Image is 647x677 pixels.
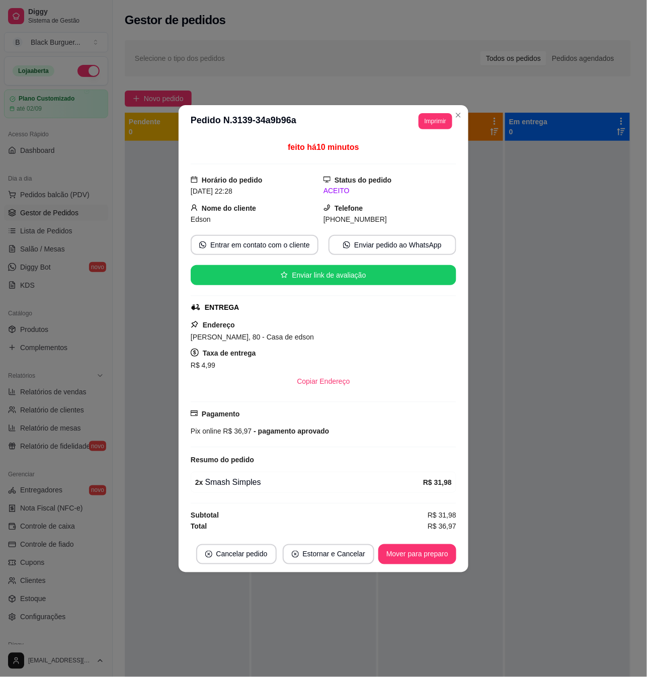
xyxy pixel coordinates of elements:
[288,143,359,151] span: feito há 10 minutos
[205,302,239,313] div: ENTREGA
[205,551,212,558] span: close-circle
[378,544,456,564] button: Mover para preparo
[196,544,277,564] button: close-circleCancelar pedido
[428,521,456,532] span: R$ 36,97
[202,204,256,212] strong: Nome do cliente
[335,176,392,184] strong: Status do pedido
[191,333,314,341] span: [PERSON_NAME], 80 - Casa de edson
[191,113,296,129] h3: Pedido N. 3139-34a9b96a
[191,215,211,223] span: Edson
[191,427,221,435] span: Pix online
[202,410,239,418] strong: Pagamento
[343,241,350,248] span: whats-app
[195,476,423,488] div: Smash Simples
[191,176,198,183] span: calendar
[191,361,215,369] span: R$ 4,99
[450,107,466,123] button: Close
[323,215,387,223] span: [PHONE_NUMBER]
[281,272,288,279] span: star
[428,510,456,521] span: R$ 31,98
[191,456,254,464] strong: Resumo do pedido
[203,321,235,329] strong: Endereço
[191,320,199,328] span: pushpin
[191,410,198,417] span: credit-card
[335,204,363,212] strong: Telefone
[252,427,329,435] span: - pagamento aprovado
[191,235,318,255] button: whats-appEntrar em contato com o cliente
[419,113,452,129] button: Imprimir
[323,186,456,196] div: ACEITO
[191,523,207,531] strong: Total
[203,349,256,357] strong: Taxa de entrega
[329,235,456,255] button: whats-appEnviar pedido ao WhatsApp
[202,176,263,184] strong: Horário do pedido
[191,265,456,285] button: starEnviar link de avaliação
[292,551,299,558] span: close-circle
[323,204,331,211] span: phone
[289,371,358,391] button: Copiar Endereço
[191,349,199,357] span: dollar
[221,427,252,435] span: R$ 36,97
[191,204,198,211] span: user
[191,187,232,195] span: [DATE] 22:28
[283,544,375,564] button: close-circleEstornar e Cancelar
[423,478,452,486] strong: R$ 31,98
[191,512,219,520] strong: Subtotal
[199,241,206,248] span: whats-app
[195,478,203,486] strong: 2 x
[323,176,331,183] span: desktop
